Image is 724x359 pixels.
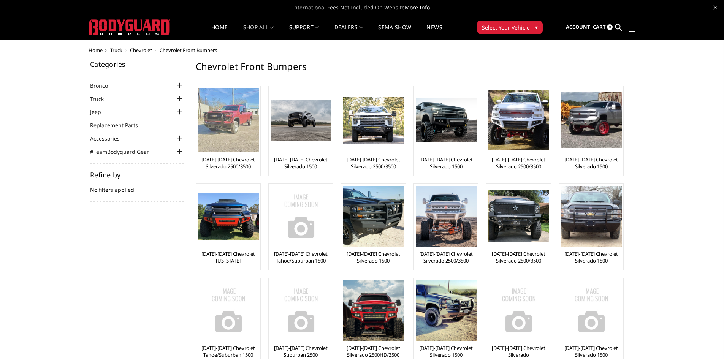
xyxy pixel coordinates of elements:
[160,47,217,54] span: Chevrolet Front Bumpers
[271,345,331,358] a: [DATE]-[DATE] Chevrolet Suburban 2500
[566,17,590,38] a: Account
[477,21,543,34] button: Select Your Vehicle
[198,345,258,358] a: [DATE]-[DATE] Chevrolet Tahoe/Suburban 1500
[607,24,613,30] span: 0
[488,250,549,264] a: [DATE]-[DATE] Chevrolet Silverado 2500/3500
[196,61,623,78] h1: Chevrolet Front Bumpers
[482,24,530,32] span: Select Your Vehicle
[566,24,590,30] span: Account
[561,345,621,358] a: [DATE]-[DATE] Chevrolet Silverado 1500
[198,280,258,341] a: No Image
[561,280,622,341] img: No Image
[271,280,331,341] img: No Image
[488,280,549,341] img: No Image
[198,280,259,341] img: No Image
[416,156,476,170] a: [DATE]-[DATE] Chevrolet Silverado 1500
[334,25,363,40] a: Dealers
[90,61,184,68] h5: Categories
[416,250,476,264] a: [DATE]-[DATE] Chevrolet Silverado 2500/3500
[90,171,184,202] div: No filters applied
[90,134,129,142] a: Accessories
[405,4,430,11] a: More Info
[561,250,621,264] a: [DATE]-[DATE] Chevrolet Silverado 1500
[271,186,331,247] img: No Image
[343,250,404,264] a: [DATE]-[DATE] Chevrolet Silverado 1500
[593,17,613,38] a: Cart 0
[211,25,228,40] a: Home
[271,250,331,264] a: [DATE]-[DATE] Chevrolet Tahoe/Suburban 1500
[289,25,319,40] a: Support
[378,25,411,40] a: SEMA Show
[243,25,274,40] a: shop all
[343,156,404,170] a: [DATE]-[DATE] Chevrolet Silverado 2500/3500
[198,250,258,264] a: [DATE]-[DATE] Chevrolet [US_STATE]
[90,121,147,129] a: Replacement Parts
[90,95,113,103] a: Truck
[686,323,724,359] iframe: Chat Widget
[561,280,621,341] a: No Image
[90,148,158,156] a: #TeamBodyguard Gear
[271,156,331,170] a: [DATE]-[DATE] Chevrolet Silverado 1500
[90,82,117,90] a: Bronco
[416,345,476,358] a: [DATE]-[DATE] Chevrolet Silverado 1500
[593,24,606,30] span: Cart
[90,171,184,178] h5: Refine by
[89,19,170,35] img: BODYGUARD BUMPERS
[535,23,538,31] span: ▾
[488,156,549,170] a: [DATE]-[DATE] Chevrolet Silverado 2500/3500
[110,47,122,54] a: Truck
[343,345,404,358] a: [DATE]-[DATE] Chevrolet Silverado 2500HD/3500
[561,156,621,170] a: [DATE]-[DATE] Chevrolet Silverado 1500
[198,156,258,170] a: [DATE]-[DATE] Chevrolet Silverado 2500/3500
[426,25,442,40] a: News
[130,47,152,54] a: Chevrolet
[89,47,103,54] a: Home
[90,108,111,116] a: Jeep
